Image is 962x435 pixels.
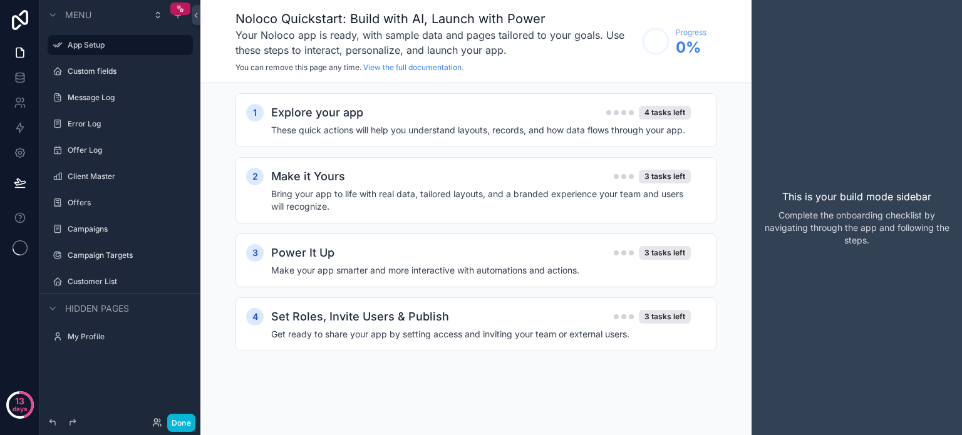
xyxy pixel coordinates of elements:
label: Campaigns [68,224,190,234]
label: App Setup [68,40,185,50]
p: 13 [15,395,24,407]
span: Hidden pages [65,302,129,315]
span: 0 % [676,38,706,58]
p: This is your build mode sidebar [782,189,931,204]
span: Menu [65,9,91,21]
label: Custom fields [68,66,190,76]
button: Done [167,414,195,432]
span: Progress [676,28,706,38]
label: Customer List [68,277,190,287]
p: days [13,400,28,417]
label: My Profile [68,332,190,342]
a: View the full documentation. [363,63,463,72]
p: Complete the onboarding checklist by navigating through the app and following the steps. [762,209,952,247]
h3: Your Noloco app is ready, with sample data and pages tailored to your goals. Use these steps to i... [235,28,636,58]
label: Offers [68,198,190,208]
h1: Noloco Quickstart: Build with AI, Launch with Power [235,10,636,28]
label: Campaign Targets [68,250,190,260]
label: Message Log [68,93,190,103]
label: Client Master [68,171,190,182]
label: Error Log [68,119,190,129]
span: You can remove this page any time. [235,63,361,72]
label: Offer Log [68,145,190,155]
